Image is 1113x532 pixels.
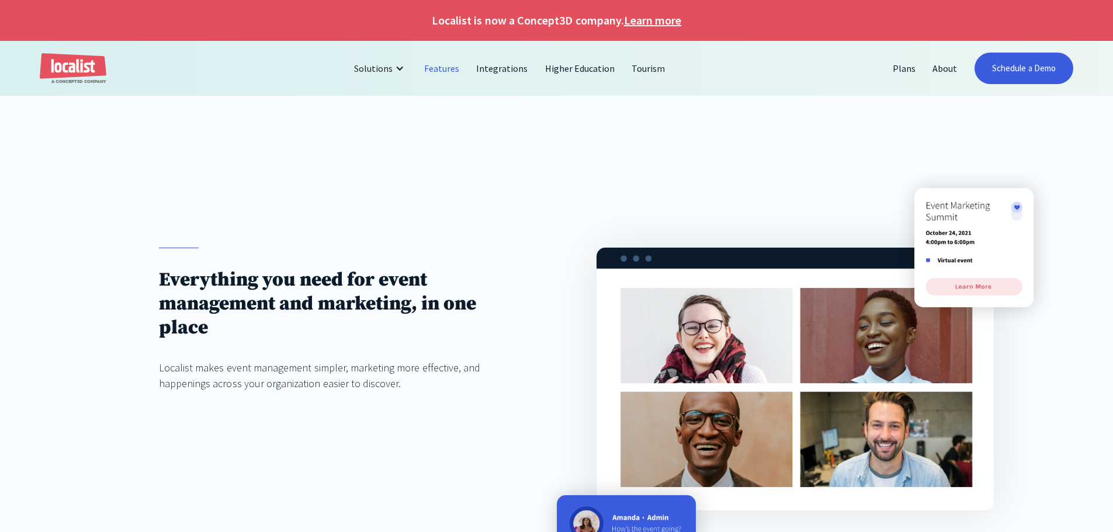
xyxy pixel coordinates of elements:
div: Solutions [345,54,416,82]
h1: Everything you need for event management and marketing, in one place [159,268,516,340]
a: Plans [885,54,924,82]
a: Higher Education [537,54,624,82]
div: Localist makes event management simpler, marketing more effective, and happenings across your org... [159,360,516,391]
a: Features [416,54,468,82]
a: Learn more [624,12,681,29]
a: Tourism [623,54,674,82]
div: Solutions [354,61,393,75]
a: Integrations [468,54,536,82]
a: home [40,53,106,84]
a: Schedule a Demo [975,53,1073,84]
a: About [924,54,966,82]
